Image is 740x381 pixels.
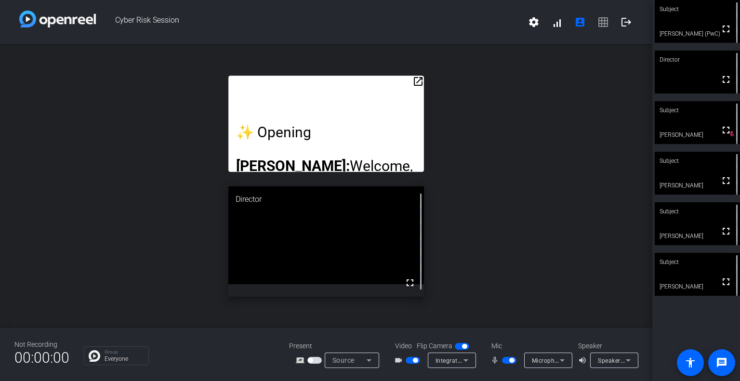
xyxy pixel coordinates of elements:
[228,186,424,212] div: Director
[404,277,416,289] mat-icon: fullscreen
[655,202,740,221] div: Subject
[236,158,350,174] strong: [PERSON_NAME]:
[236,124,416,141] p: ✨ Opening
[655,51,740,69] div: Director
[578,341,636,351] div: Speaker
[417,341,452,351] span: Flip Camera
[412,76,424,87] mat-icon: open_in_new
[655,101,740,119] div: Subject
[289,341,385,351] div: Present
[578,355,590,366] mat-icon: volume_up
[720,225,732,237] mat-icon: fullscreen
[96,11,522,34] span: Cyber Risk Session
[574,16,586,28] mat-icon: account_box
[490,355,502,366] mat-icon: mic_none
[19,11,96,27] img: white-gradient.svg
[720,276,732,288] mat-icon: fullscreen
[394,355,406,366] mat-icon: videocam_outline
[720,175,732,186] mat-icon: fullscreen
[655,152,740,170] div: Subject
[105,356,144,362] p: Everyone
[716,357,727,368] mat-icon: message
[14,346,69,369] span: 00:00:00
[436,356,524,364] span: Integrated Camera (174f:2454)
[105,350,144,355] p: Group
[685,357,696,368] mat-icon: accessibility
[598,356,676,364] span: Speakers (Realtek(R) Audio)
[720,23,732,35] mat-icon: fullscreen
[720,74,732,85] mat-icon: fullscreen
[720,124,732,136] mat-icon: fullscreen
[528,16,540,28] mat-icon: settings
[296,355,307,366] mat-icon: screen_share_outline
[89,350,100,362] img: Chat Icon
[332,356,355,364] span: Source
[395,341,412,351] span: Video
[621,16,632,28] mat-icon: logout
[14,340,69,350] div: Not Recording
[545,11,568,34] button: signal_cellular_alt
[655,253,740,271] div: Subject
[482,341,578,351] div: Mic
